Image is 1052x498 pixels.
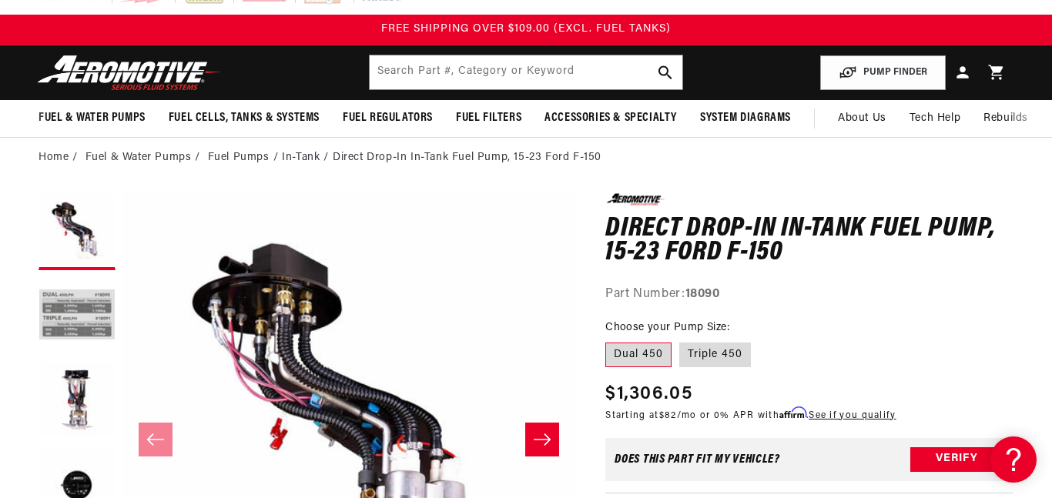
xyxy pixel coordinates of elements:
span: Fuel Filters [456,110,521,126]
summary: Fuel & Water Pumps [27,100,157,136]
li: Direct Drop-In In-Tank Fuel Pump, 15-23 Ford F-150 [333,149,601,166]
div: Does This part fit My vehicle? [615,453,780,466]
label: Dual 450 [605,343,672,367]
span: Tech Help [910,110,960,127]
summary: Fuel Cells, Tanks & Systems [157,100,331,136]
span: $82 [659,411,677,420]
li: In-Tank [282,149,333,166]
a: Home [39,149,69,166]
span: Accessories & Specialty [544,110,677,126]
span: FREE SHIPPING OVER $109.00 (EXCL. FUEL TANKS) [381,23,671,35]
a: About Us [826,100,898,137]
span: About Us [838,112,886,124]
button: Load image 1 in gallery view [39,193,116,270]
summary: Rebuilds [972,100,1040,137]
span: Fuel Cells, Tanks & Systems [169,110,320,126]
a: See if you qualify - Learn more about Affirm Financing (opens in modal) [809,411,896,420]
button: Slide right [525,423,559,456]
button: PUMP FINDER [820,55,946,90]
button: Slide left [139,423,173,456]
span: Rebuilds [983,110,1028,127]
span: Fuel Regulators [343,110,433,126]
button: search button [648,55,682,89]
a: Fuel Pumps [208,149,270,166]
legend: Choose your Pump Size: [605,319,731,336]
summary: Tech Help [898,100,972,137]
a: Fuel & Water Pumps [85,149,192,166]
div: Part Number: [605,285,1013,305]
span: System Diagrams [700,110,791,126]
h1: Direct Drop-In In-Tank Fuel Pump, 15-23 Ford F-150 [605,217,1013,266]
input: Search by Part Number, Category or Keyword [370,55,683,89]
strong: 18090 [685,288,720,300]
p: Starting at /mo or 0% APR with . [605,408,896,423]
summary: Fuel Regulators [331,100,444,136]
summary: Fuel Filters [444,100,533,136]
button: Verify [910,447,1004,472]
span: Fuel & Water Pumps [39,110,146,126]
button: Load image 2 in gallery view [39,278,116,355]
img: Aeromotive [33,55,226,91]
span: Affirm [779,407,806,419]
label: Triple 450 [679,343,751,367]
summary: Accessories & Specialty [533,100,688,136]
span: $1,306.05 [605,380,692,408]
nav: breadcrumbs [39,149,1013,166]
summary: System Diagrams [688,100,802,136]
button: Load image 3 in gallery view [39,363,116,440]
